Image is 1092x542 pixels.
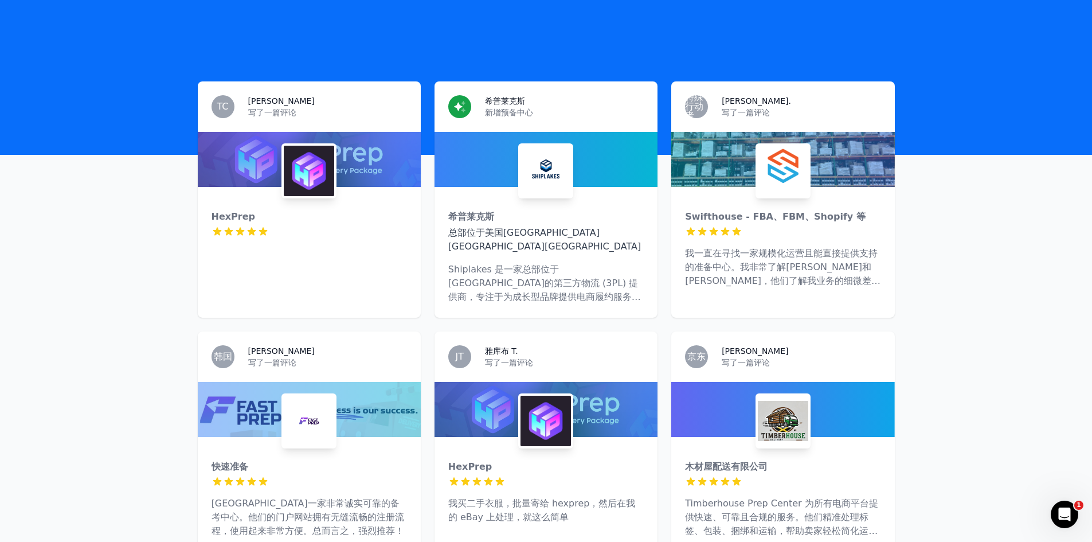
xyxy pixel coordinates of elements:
[685,461,768,472] font: 木材屋配送有限公司
[448,264,643,454] font: Shiplakes 是一家总部位于[GEOGRAPHIC_DATA]的第三方物流 (3PL) 提供商，专注于为成长型品牌提供电商履约服务。我们由经验丰富的电商运营者创立，深知拓展在线业务的挑战，...
[687,351,706,362] font: 京东
[722,346,788,356] font: [PERSON_NAME]
[212,498,404,536] font: [GEOGRAPHIC_DATA]一家非常诚实可靠的备考中心。他们的门户网站拥有无缝流畅的注册流程，使用起来非常方便。总而言之，强烈推荐！
[448,211,494,222] font: 希普莱克斯
[758,396,808,446] img: 木材屋配送有限公司
[214,351,232,362] font: 韩国
[671,81,894,318] a: 特殊行动者[PERSON_NAME].写了一篇评论Swifthouse - FBA、FBM、Shopify 等Swifthouse - FBA、FBM、Shopify 等我一直在寻找一家规模化运...
[758,146,808,196] img: Swifthouse - FBA、FBM、Shopify 等
[685,211,866,222] font: Swifthouse - FBA、FBM、Shopify 等
[485,96,525,106] font: 希普莱克斯
[248,346,315,356] font: [PERSON_NAME]
[284,146,334,196] img: HexPrep
[520,396,571,446] img: HexPrep
[685,248,880,327] font: 我一直在寻找一家规模化运营且能直接提供支持的准备中心。我非常了解[PERSON_NAME]和[PERSON_NAME]，他们了解我业务的细微差别。当我需要帮助时，他们随时可以提供支持。他们的流程...
[198,81,421,318] a: TC[PERSON_NAME]写了一篇评论HexPrepHexPrep
[435,81,657,318] a: 希普莱克斯新增预备中心希普莱克斯希普莱克斯总部位于美国[GEOGRAPHIC_DATA][GEOGRAPHIC_DATA][GEOGRAPHIC_DATA]Shiplakes 是一家总部位于[G...
[685,92,703,121] font: 特殊行动者
[1051,501,1078,528] iframe: 对讲机实时聊天
[485,358,533,367] font: 写了一篇评论
[212,211,255,222] font: HexPrep
[448,498,636,522] font: 我买二手衣服，批量寄给 hexprep，然后在我的 eBay 上处理，就这么简单
[217,101,228,112] font: TC
[248,108,296,117] font: 写了一篇评论
[248,96,315,106] font: [PERSON_NAME]
[212,461,248,472] font: 快速准备
[448,227,641,252] font: 总部位于美国[GEOGRAPHIC_DATA][GEOGRAPHIC_DATA][GEOGRAPHIC_DATA]
[456,351,464,362] font: JT
[448,461,492,472] font: HexPrep
[722,96,791,106] font: [PERSON_NAME].
[722,108,770,117] font: 写了一篇评论
[485,346,518,356] font: 雅库布 T.
[284,396,334,446] img: 快速准备
[485,108,533,117] font: 新增预备中心
[1077,501,1081,509] font: 1
[520,146,571,196] img: 希普莱克斯
[722,358,770,367] font: 写了一篇评论
[248,358,296,367] font: 写了一篇评论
